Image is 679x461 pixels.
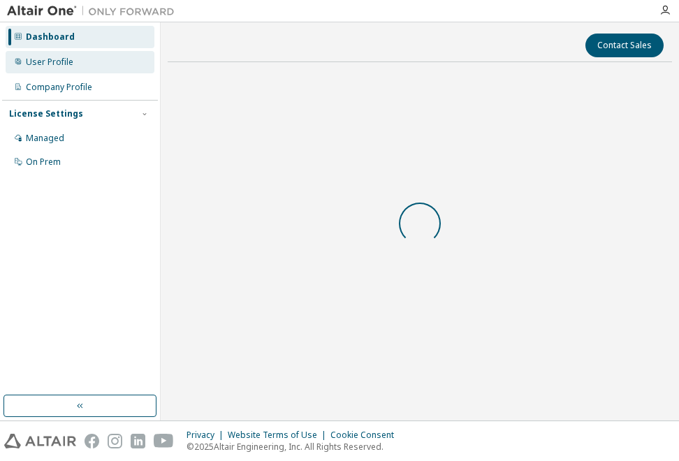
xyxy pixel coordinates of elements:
div: Cookie Consent [330,430,402,441]
img: facebook.svg [85,434,99,448]
button: Contact Sales [585,34,664,57]
div: User Profile [26,57,73,68]
img: altair_logo.svg [4,434,76,448]
div: Privacy [187,430,228,441]
div: Company Profile [26,82,92,93]
img: Altair One [7,4,182,18]
img: instagram.svg [108,434,122,448]
img: youtube.svg [154,434,174,448]
img: linkedin.svg [131,434,145,448]
div: License Settings [9,108,83,119]
p: © 2025 Altair Engineering, Inc. All Rights Reserved. [187,441,402,453]
div: Managed [26,133,64,144]
div: On Prem [26,156,61,168]
div: Dashboard [26,31,75,43]
div: Website Terms of Use [228,430,330,441]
